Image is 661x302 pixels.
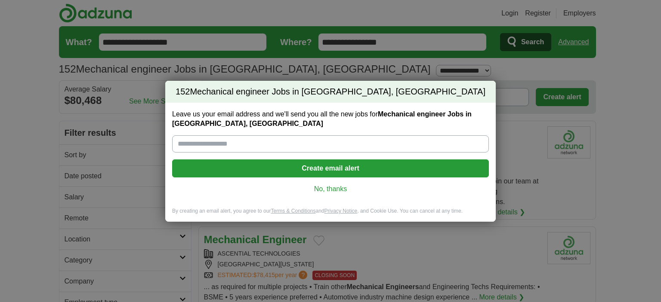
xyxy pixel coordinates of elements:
[172,159,489,177] button: Create email alert
[165,207,496,222] div: By creating an email alert, you agree to our and , and Cookie Use. You can cancel at any time.
[271,208,315,214] a: Terms & Conditions
[324,208,358,214] a: Privacy Notice
[179,184,482,194] a: No, thanks
[176,86,190,98] span: 152
[165,81,496,103] h2: Mechanical engineer Jobs in [GEOGRAPHIC_DATA], [GEOGRAPHIC_DATA]
[172,110,489,128] label: Leave us your email address and we'll send you all the new jobs for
